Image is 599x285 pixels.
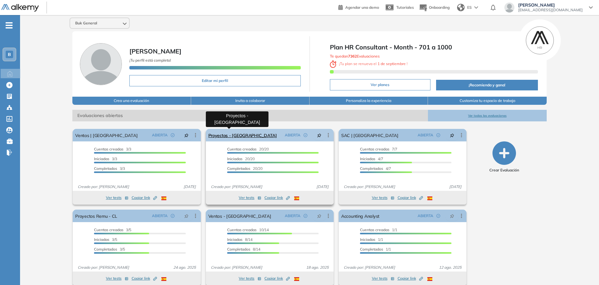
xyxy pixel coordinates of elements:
span: [DATE] [447,184,464,190]
span: ¡ Tu plan se renueva el ! [330,61,408,66]
span: pushpin [317,213,321,218]
button: Ver tests [239,194,261,201]
span: Creado por: [PERSON_NAME] [341,184,398,190]
span: Copiar link [132,195,157,201]
span: Creado por: [PERSON_NAME] [75,184,132,190]
button: pushpin [445,211,459,221]
button: pushpin [312,211,326,221]
img: ESP [161,277,166,281]
button: Ver tests [106,275,128,282]
span: check-circle [304,214,307,218]
button: Copiar link [264,194,290,201]
span: Completados [360,247,383,252]
button: Ver planes [330,79,431,90]
button: Crear Evaluación [489,141,519,173]
span: Agendar una demo [345,5,379,10]
span: pushpin [184,133,189,138]
span: ABIERTA [418,132,433,138]
button: Copiar link [264,275,290,282]
span: ABIERTA [152,132,168,138]
span: Onboarding [429,5,450,10]
span: 3/5 [94,237,117,242]
a: Agendar una demo [338,3,379,11]
span: Completados [360,166,383,171]
span: 4/7 [360,156,383,161]
span: 20/20 [227,147,269,151]
span: Cuentas creadas [94,147,123,151]
img: Logo [1,4,39,12]
span: ES [467,5,472,10]
button: Crea una evaluación [72,97,191,105]
span: 7/7 [360,147,397,151]
iframe: Chat Widget [486,212,599,285]
span: 24 ago. 2025 [171,265,198,270]
button: Ver todas las evaluaciones [428,110,546,121]
span: pushpin [184,213,189,218]
span: ABIERTA [285,213,300,219]
img: Foto de perfil [80,43,122,85]
span: Cuentas creadas [227,227,257,232]
span: 4/7 [360,166,391,171]
button: Copiar link [398,275,423,282]
a: Accounting Analyst [341,210,379,222]
span: 3/5 [94,227,131,232]
span: Copiar link [264,276,290,281]
span: pushpin [317,133,321,138]
span: Completados [227,247,250,252]
span: [DATE] [314,184,331,190]
span: Cuentas creadas [360,147,389,151]
button: pushpin [445,130,459,140]
button: Ver tests [239,275,261,282]
span: 8/14 [227,237,253,242]
span: Cuentas creadas [360,227,389,232]
img: ESP [161,196,166,200]
b: 7362 [348,54,357,59]
div: Proyectos - [GEOGRAPHIC_DATA] [206,111,268,127]
span: 12 ago. 2025 [436,265,464,270]
span: Copiar link [264,195,290,201]
span: ABIERTA [152,213,168,219]
button: pushpin [180,130,193,140]
span: Completados [94,247,117,252]
span: Cuentas creadas [94,227,123,232]
img: world [457,4,465,11]
button: pushpin [312,130,326,140]
button: Ver tests [372,194,394,201]
div: Widget de chat [486,212,599,285]
button: Copiar link [132,275,157,282]
span: 3/3 [94,147,131,151]
span: check-circle [171,133,174,137]
i: - [6,25,13,26]
span: Iniciadas [94,156,109,161]
span: 1/1 [360,227,397,232]
button: Ver tests [372,275,394,282]
span: Crear Evaluación [489,167,519,173]
button: Editar mi perfil [129,75,300,86]
span: Iniciadas [227,237,242,242]
span: ¡Tu perfil está completo! [129,58,171,63]
img: ESP [294,277,299,281]
a: Proyectos - [GEOGRAPHIC_DATA] [208,129,277,141]
span: [DATE] [181,184,198,190]
span: Creado por: [PERSON_NAME] [208,184,265,190]
span: Completados [227,166,250,171]
span: Iniciadas [227,156,242,161]
span: 20/20 [227,166,263,171]
span: Iniciadas [360,237,375,242]
button: Personaliza la experiencia [310,97,428,105]
span: Copiar link [398,276,423,281]
img: clock-svg [330,60,337,68]
span: 18 ago. 2025 [304,265,331,270]
span: ABIERTA [285,132,300,138]
span: pushpin [450,213,454,218]
a: Ventas - [GEOGRAPHIC_DATA] [208,210,271,222]
span: 1/1 [360,247,391,252]
img: arrow [474,6,478,9]
span: 1/1 [360,237,383,242]
button: Ver tests [106,194,128,201]
span: 3/3 [94,156,117,161]
span: Iniciadas [360,156,375,161]
img: ESP [294,196,299,200]
span: check-circle [304,133,307,137]
button: Copiar link [398,194,423,201]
